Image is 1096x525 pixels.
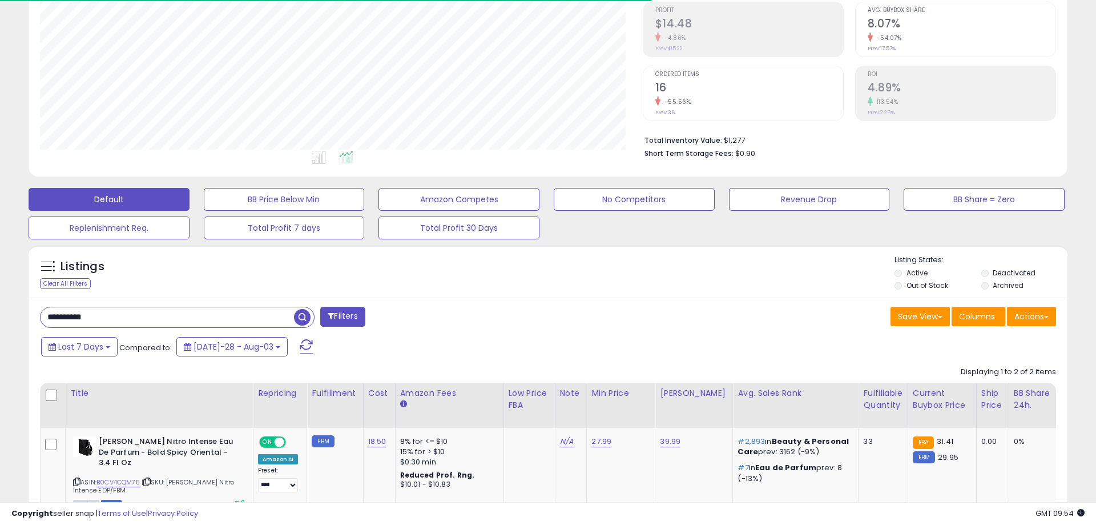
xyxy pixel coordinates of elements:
div: Low Price FBA [509,387,550,411]
a: N/A [560,436,574,447]
button: [DATE]-28 - Aug-03 [176,337,288,356]
p: in prev: 3162 (-9%) [738,436,849,457]
span: Beauty & Personal Care [738,436,849,457]
h5: Listings [61,259,104,275]
span: All listings currently available for purchase on Amazon [73,500,99,510]
button: Amazon Competes [378,188,539,211]
small: Prev: 2.29% [868,109,894,116]
span: ROI [868,71,1055,78]
h2: $14.48 [655,17,843,33]
small: -54.07% [873,34,902,42]
h2: 16 [655,81,843,97]
button: No Competitors [554,188,715,211]
div: seller snap | | [11,508,198,519]
div: Fulfillment [312,387,358,399]
b: Short Term Storage Fees: [644,149,734,158]
div: 8% for <= $10 [400,436,495,447]
span: Eau de Parfum [755,462,816,473]
div: Preset: [258,467,298,492]
small: -55.56% [660,98,691,106]
a: 27.99 [591,436,611,447]
span: Avg. Buybox Share [868,7,1055,14]
span: 31.41 [937,436,953,447]
a: B0CV4CQM75 [96,478,140,487]
small: Prev: 36 [655,109,675,116]
div: Fulfillable Quantity [863,387,902,411]
span: Last 7 Days [58,341,103,352]
button: Total Profit 7 days [204,217,365,239]
button: Replenishment Req. [29,217,190,239]
span: 2025-08-11 09:54 GMT [1035,508,1085,519]
span: $0.90 [735,148,755,159]
div: ASIN: [73,436,244,508]
span: #7 [738,462,748,473]
li: $1,277 [644,133,1047,146]
div: Avg. Sales Rank [738,387,853,399]
span: FBM [101,500,122,510]
a: Terms of Use [98,508,146,519]
div: Note [560,387,582,399]
div: Min Price [591,387,650,399]
div: Cost [368,387,390,399]
small: -4.86% [660,34,686,42]
button: Filters [320,307,365,327]
div: 0.00 [981,436,1000,447]
b: Reduced Prof. Rng. [400,470,475,480]
label: Archived [993,280,1024,290]
label: Out of Stock [906,280,948,290]
div: Current Buybox Price [913,387,972,411]
div: Repricing [258,387,302,399]
span: ON [260,438,275,447]
button: Total Profit 30 Days [378,217,539,239]
button: BB Price Below Min [204,188,365,211]
span: Profit [655,7,843,14]
span: Columns [959,311,995,322]
label: Active [906,268,928,278]
b: Total Inventory Value: [644,135,722,145]
span: Compared to: [119,342,172,353]
p: Listing States: [894,255,1067,266]
h2: 4.89% [868,81,1055,97]
button: Revenue Drop [729,188,890,211]
button: Default [29,188,190,211]
a: Privacy Policy [148,508,198,519]
small: Prev: 17.57% [868,45,896,52]
img: 31EuW4r3G5L._SL40_.jpg [73,436,96,457]
span: 29.95 [938,452,958,463]
span: [DATE]-28 - Aug-03 [194,341,273,352]
button: Save View [890,307,950,326]
div: Amazon AI [258,454,298,464]
div: 0% [1014,436,1051,447]
div: Amazon Fees [400,387,499,399]
label: Deactivated [993,268,1035,278]
small: Amazon Fees. [400,399,407,410]
strong: Copyright [11,508,53,519]
b: [PERSON_NAME] Nitro Intense Eau De Parfum - Bold Spicy Oriental - 3.4 Fl Oz [99,436,237,471]
span: #2,893 [738,436,765,447]
a: 39.99 [660,436,680,447]
div: $10.01 - $10.83 [400,480,495,490]
button: Last 7 Days [41,337,118,356]
small: FBA [913,436,934,449]
div: 15% for > $10 [400,447,495,457]
div: BB Share 24h. [1014,387,1055,411]
button: BB Share = Zero [904,188,1065,211]
a: 18.50 [368,436,386,447]
h2: 8.07% [868,17,1055,33]
small: FBM [312,435,334,447]
button: Actions [1007,307,1056,326]
span: OFF [284,438,303,447]
div: Displaying 1 to 2 of 2 items [961,367,1056,378]
div: [PERSON_NAME] [660,387,728,399]
span: Ordered Items [655,71,843,78]
div: $0.30 min [400,457,495,467]
div: Ship Price [981,387,1004,411]
p: in prev: 8 (-13%) [738,463,849,483]
small: FBM [913,451,935,463]
div: 33 [863,436,898,447]
button: Columns [952,307,1005,326]
span: | SKU: [PERSON_NAME] Nitro Intense EDP/FBM [73,478,234,495]
div: Title [70,387,248,399]
div: Clear All Filters [40,278,91,289]
small: 113.54% [873,98,898,106]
